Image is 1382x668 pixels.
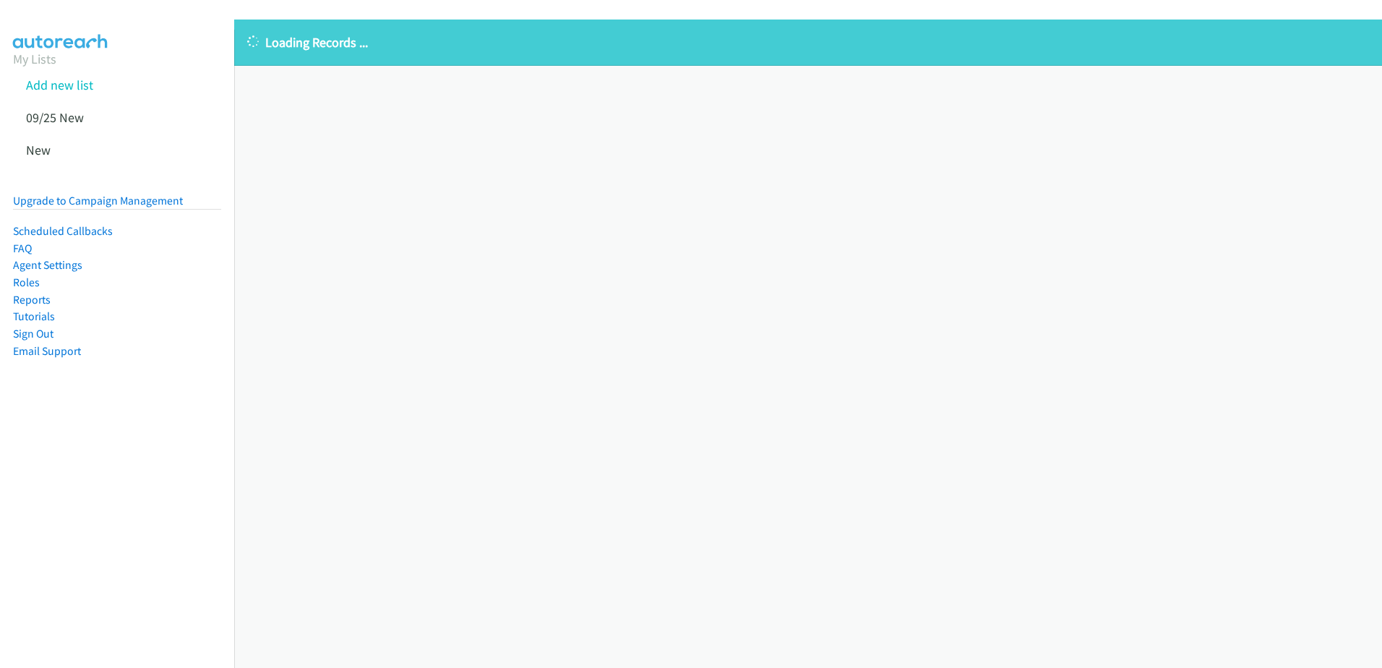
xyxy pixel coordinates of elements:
[247,33,1369,52] p: Loading Records ...
[13,224,113,238] a: Scheduled Callbacks
[13,241,32,255] a: FAQ
[26,77,93,93] a: Add new list
[13,327,53,341] a: Sign Out
[13,309,55,323] a: Tutorials
[13,51,56,67] a: My Lists
[26,109,84,126] a: 09/25 New
[13,258,82,272] a: Agent Settings
[13,275,40,289] a: Roles
[26,142,51,158] a: New
[13,293,51,307] a: Reports
[13,344,81,358] a: Email Support
[13,194,183,207] a: Upgrade to Campaign Management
